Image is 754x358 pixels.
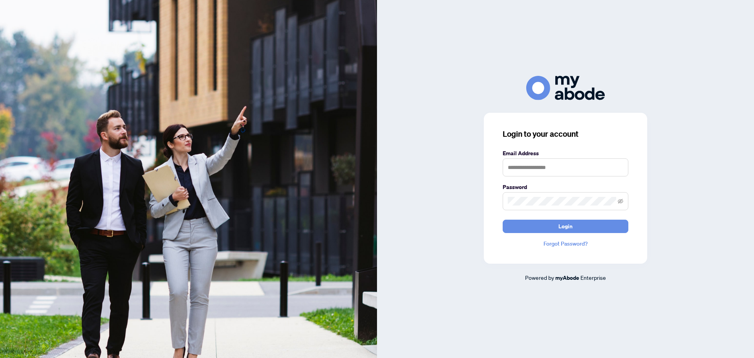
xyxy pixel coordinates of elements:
[558,220,573,233] span: Login
[525,274,554,281] span: Powered by
[503,129,628,140] h3: Login to your account
[503,239,628,248] a: Forgot Password?
[503,220,628,233] button: Login
[555,274,579,282] a: myAbode
[526,76,605,100] img: ma-logo
[580,274,606,281] span: Enterprise
[503,183,628,191] label: Password
[503,149,628,158] label: Email Address
[618,198,623,204] span: eye-invisible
